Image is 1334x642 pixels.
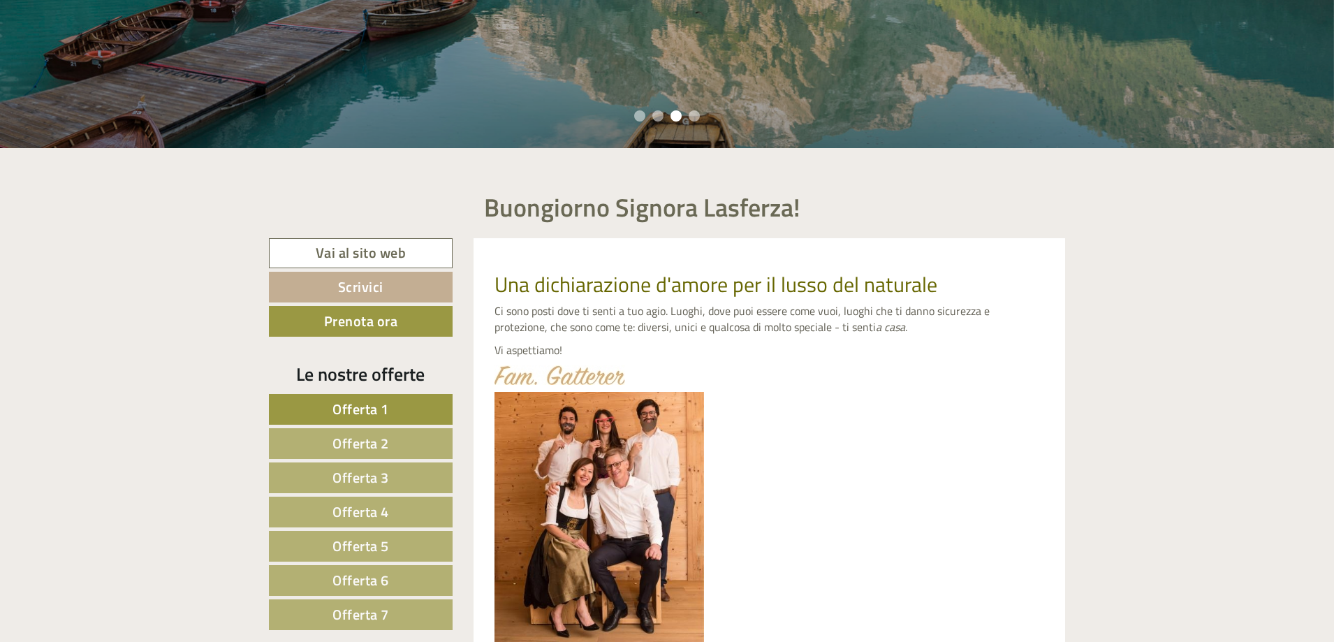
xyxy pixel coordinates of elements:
[494,365,625,385] img: image
[494,303,1045,335] p: Ci sono posti dove ti senti a tuo agio. Luoghi, dove puoi essere come vuoi, luoghi che ti danno s...
[332,569,389,591] span: Offerta 6
[332,398,389,420] span: Offerta 1
[269,238,453,268] a: Vai al sito web
[332,535,389,557] span: Offerta 5
[269,272,453,302] a: Scrivici
[494,268,937,300] span: Una dichiarazione d'amore per il lusso del naturale
[876,319,881,335] em: a
[332,501,389,523] span: Offerta 4
[269,306,453,337] a: Prenota ora
[332,467,389,488] span: Offerta 3
[332,604,389,625] span: Offerta 7
[484,194,800,221] h1: Buongiorno Signora Lasferza!
[332,432,389,454] span: Offerta 2
[884,319,905,335] em: casa
[494,342,1045,358] p: Vi aspettiamo!
[269,361,453,387] div: Le nostre offerte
